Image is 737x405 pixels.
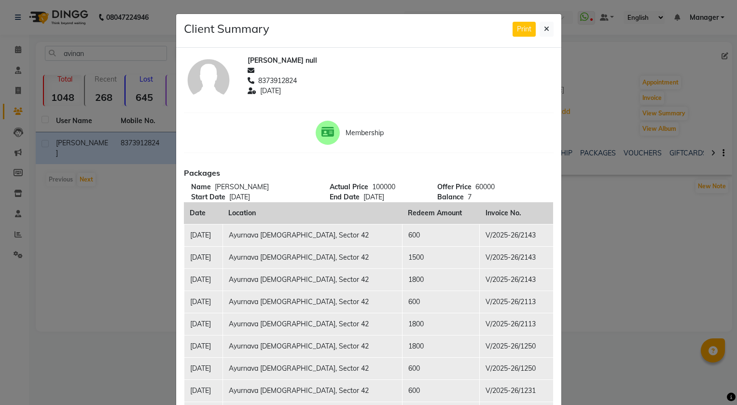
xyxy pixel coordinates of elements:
td: Ayurnava [DEMOGRAPHIC_DATA], Sector 42 [222,357,402,379]
th: Location [222,202,402,224]
td: 1800 [402,313,480,335]
td: [DATE] [184,268,222,291]
th: Date [184,202,222,224]
td: V/2025-26/1231 [480,379,553,402]
td: V/2025-26/1250 [480,357,553,379]
span: [DATE] [229,193,250,201]
td: V/2025-26/2143 [480,268,553,291]
td: Ayurnava [DEMOGRAPHIC_DATA], Sector 42 [222,224,402,246]
td: [DATE] [184,379,222,402]
span: [DATE] [260,86,281,96]
td: [DATE] [184,291,222,313]
td: [DATE] [184,224,222,246]
td: Ayurnava [DEMOGRAPHIC_DATA], Sector 42 [222,246,402,268]
td: [DATE] [184,357,222,379]
td: 600 [402,291,480,313]
span: Name [191,182,211,192]
span: [DATE] [363,193,384,201]
td: V/2025-26/2113 [480,313,553,335]
td: V/2025-26/2143 [480,224,553,246]
td: [DATE] [184,335,222,357]
h4: Client Summary [184,22,269,36]
td: Ayurnava [DEMOGRAPHIC_DATA], Sector 42 [222,313,402,335]
td: V/2025-26/2143 [480,246,553,268]
th: Invoice No. [480,202,553,224]
span: Actual Price [330,182,368,192]
td: V/2025-26/2113 [480,291,553,313]
td: 1800 [402,335,480,357]
td: Ayurnava [DEMOGRAPHIC_DATA], Sector 42 [222,335,402,357]
td: V/2025-26/1250 [480,335,553,357]
td: 1500 [402,246,480,268]
span: 100000 [372,182,395,191]
td: 600 [402,224,480,246]
td: 600 [402,379,480,402]
span: Membership [346,128,421,138]
td: Ayurnava [DEMOGRAPHIC_DATA], Sector 42 [222,379,402,402]
span: [PERSON_NAME] null [248,56,317,66]
span: End Date [330,192,360,202]
span: Start Date [191,192,225,202]
span: [PERSON_NAME] [215,182,269,191]
td: Ayurnava [DEMOGRAPHIC_DATA], Sector 42 [222,268,402,291]
span: 8373912824 [258,76,297,86]
td: [DATE] [184,246,222,268]
span: 60000 [475,182,495,191]
iframe: chat widget [696,366,727,395]
h6: Packages [184,168,554,178]
th: Redeem Amount [402,202,480,224]
span: Offer Price [437,182,472,192]
td: [DATE] [184,313,222,335]
td: 1800 [402,268,480,291]
span: 7 [468,193,472,201]
button: Print [513,22,536,37]
td: 600 [402,357,480,379]
td: Ayurnava [DEMOGRAPHIC_DATA], Sector 42 [222,291,402,313]
span: Balance [437,192,464,202]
